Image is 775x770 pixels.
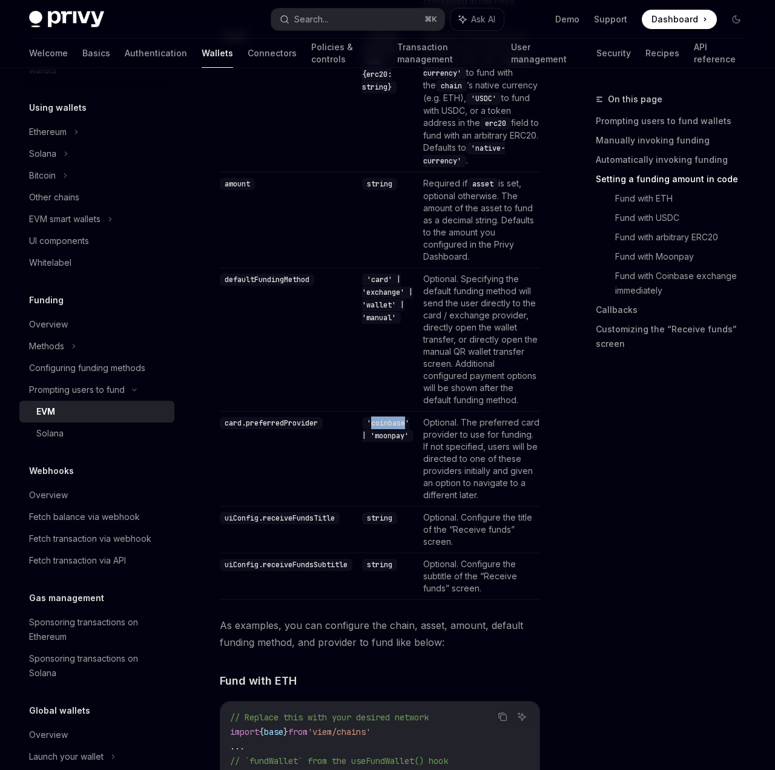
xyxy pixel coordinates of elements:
code: 'native-currency' [423,142,505,167]
span: Ask AI [471,13,495,25]
div: Sponsoring transactions on Solana [29,651,167,680]
a: Security [596,39,631,68]
a: Fund with USDC [615,208,756,228]
a: Connectors [248,39,297,68]
div: Launch your wallet [29,749,104,764]
button: Copy the contents from the code block [495,709,510,725]
td: Optional. The asset you’d like the user to fund their accounts with. Set to fund with the ’s nati... [418,24,540,172]
code: asset [467,178,498,190]
a: Setting a funding amount in code [596,169,756,189]
a: Dashboard [642,10,717,29]
span: On this page [608,92,662,107]
h5: Webhooks [29,464,74,478]
div: Whitelabel [29,255,71,270]
td: Required if is set, optional otherwise. The amount of the asset to fund as a decimal string. Defa... [418,172,540,268]
a: Fetch transaction via API [19,550,174,571]
div: Bitcoin [29,168,56,183]
a: Automatically invoking funding [596,150,756,169]
a: Sponsoring transactions on Ethereum [19,611,174,648]
a: Authentication [125,39,187,68]
a: Fund with arbitrary ERC20 [615,228,756,247]
a: Configuring funding methods [19,357,174,379]
code: card.preferredProvider [220,417,323,429]
a: Fund with ETH [615,189,756,208]
a: Wallets [202,39,233,68]
a: Fund with Moonpay [615,247,756,266]
a: Overview [19,724,174,746]
div: Ethereum [29,125,67,139]
a: Welcome [29,39,68,68]
code: chain [436,80,467,92]
span: Fund with ETH [220,673,297,689]
a: Solana [19,423,174,444]
a: Fetch transaction via webhook [19,528,174,550]
a: Policies & controls [311,39,383,68]
a: API reference [694,39,746,68]
span: ⌘ K [424,15,437,24]
span: from [288,726,308,737]
a: Support [594,13,627,25]
code: 'card' | 'exchange' | 'wallet' | 'manual' [362,274,413,324]
span: import [230,726,259,737]
div: Fetch transaction via API [29,553,126,568]
div: Other chains [29,190,79,205]
a: Transaction management [397,39,496,68]
code: string [362,178,397,190]
code: erc20 [480,117,511,130]
a: User management [511,39,581,68]
a: Manually invoking funding [596,131,756,150]
div: Sponsoring transactions on Ethereum [29,615,167,644]
h5: Gas management [29,591,104,605]
code: string [362,512,397,524]
div: Overview [29,728,68,742]
button: Search...⌘K [271,8,444,30]
a: EVM [19,401,174,423]
div: Solana [29,146,56,161]
div: Fetch transaction via webhook [29,531,151,546]
a: Callbacks [596,300,756,320]
button: Ask AI [450,8,504,30]
button: Ask AI [514,709,530,725]
div: Methods [29,339,64,354]
a: Fetch balance via webhook [19,506,174,528]
div: Fetch balance via webhook [29,510,140,524]
a: Whitelabel [19,252,174,274]
h5: Using wallets [29,100,87,115]
a: UI components [19,230,174,252]
span: { [259,726,264,737]
a: Fund with Coinbase exchange immediately [615,266,756,300]
span: 'viem/chains' [308,726,371,737]
span: // `fundWallet` from the useFundWallet() hook [230,755,448,766]
code: amount [220,178,255,190]
td: Optional. Specifying the default funding method will send the user directly to the card / exchang... [418,268,540,411]
code: 'USDC' [466,93,501,105]
div: Overview [29,317,68,332]
code: uiConfig.receiveFundsSubtitle [220,559,352,571]
a: Prompting users to fund wallets [596,111,756,131]
div: Search... [294,12,328,27]
a: Overview [19,314,174,335]
span: base [264,726,283,737]
div: Overview [29,488,68,502]
div: UI components [29,234,89,248]
div: EVM [36,404,55,419]
button: Toggle dark mode [727,10,746,29]
span: } [283,726,288,737]
div: EVM smart wallets [29,212,101,226]
a: Overview [19,484,174,506]
div: Configuring funding methods [29,361,145,375]
h5: Global wallets [29,703,90,718]
span: ... [230,741,245,752]
a: Basics [82,39,110,68]
span: // Replace this with your desired network [230,712,429,723]
span: As examples, you can configure the chain, asset, amount, default funding method, and provider to ... [220,617,540,651]
td: Optional. Configure the subtitle of the “Receive funds” screen. [418,553,540,599]
a: Customizing the “Receive funds” screen [596,320,756,354]
img: dark logo [29,11,104,28]
code: 'coinbase' | 'moonpay' [362,417,414,442]
a: Demo [555,13,579,25]
a: Sponsoring transactions on Solana [19,648,174,684]
div: Solana [36,426,64,441]
td: Optional. The preferred card provider to use for funding. If not specified, users will be directe... [418,411,540,506]
td: Optional. Configure the title of the “Receive funds” screen. [418,506,540,553]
